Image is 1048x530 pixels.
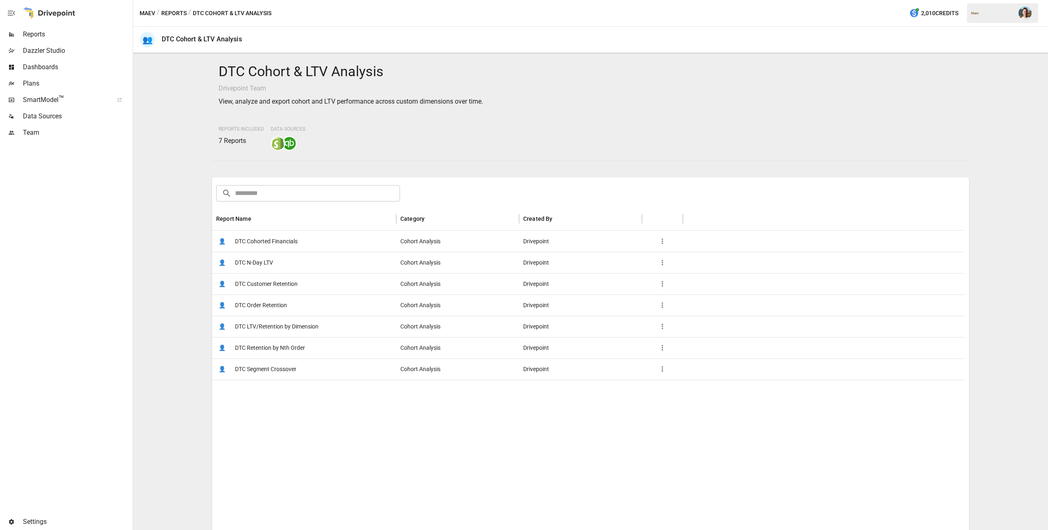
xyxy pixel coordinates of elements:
span: DTC Segment Crossover [235,359,296,380]
span: Dazzler Studio [23,46,131,56]
button: 2,010Credits [906,6,962,21]
span: 👤 [216,256,228,269]
div: Cohort Analysis [396,294,519,316]
button: Sort [425,213,437,224]
div: Created By [523,215,553,222]
span: Plans [23,79,131,88]
span: Team [23,128,131,138]
span: Data Sources [23,111,131,121]
span: Dashboards [23,62,131,72]
span: 👤 [216,299,228,311]
span: DTC LTV/Retention by Dimension [235,316,318,337]
div: Cohort Analysis [396,273,519,294]
div: Cohort Analysis [396,316,519,337]
div: Cohort Analysis [396,252,519,273]
button: Sort [553,213,565,224]
span: Data Sources [271,126,305,132]
span: Reports Included [219,126,264,132]
span: Reports [23,29,131,39]
span: 👤 [216,363,228,375]
span: DTC Cohorted Financials [235,231,298,252]
img: shopify [271,137,285,150]
p: 7 Reports [219,136,264,146]
span: Settings [23,517,131,527]
div: Cohort Analysis [396,358,519,380]
h4: DTC Cohort & LTV Analysis [219,63,962,80]
span: 2,010 Credits [921,8,958,18]
div: Drivepoint [519,337,642,358]
span: DTC Order Retention [235,295,287,316]
p: View, analyze and export cohort and LTV performance across custom dimensions over time. [219,97,962,106]
span: DTC Customer Retention [235,274,298,294]
div: Report Name [216,215,251,222]
p: Drivepoint Team [219,84,962,93]
div: Category [400,215,425,222]
button: Sort [252,213,264,224]
div: Drivepoint [519,231,642,252]
span: DTC Retention by Nth Order [235,337,305,358]
span: 👤 [216,278,228,290]
span: 👤 [216,320,228,333]
div: Cohort Analysis [396,337,519,358]
div: / [157,8,160,18]
span: ™ [59,94,64,104]
div: Maev [971,11,1014,15]
div: Cohort Analysis [396,231,519,252]
div: Drivepoint [519,316,642,337]
span: 👤 [216,235,228,247]
span: SmartModel [23,95,108,105]
div: Drivepoint [519,358,642,380]
div: DTC Cohort & LTV Analysis [162,35,242,43]
button: Reports [161,8,187,18]
img: quickbooks [283,137,296,150]
div: 👥 [140,32,155,48]
span: DTC N-Day LTV [235,252,273,273]
button: Maev [140,8,155,18]
span: 👤 [216,342,228,354]
div: / [188,8,191,18]
div: Drivepoint [519,273,642,294]
div: Drivepoint [519,252,642,273]
div: Drivepoint [519,294,642,316]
